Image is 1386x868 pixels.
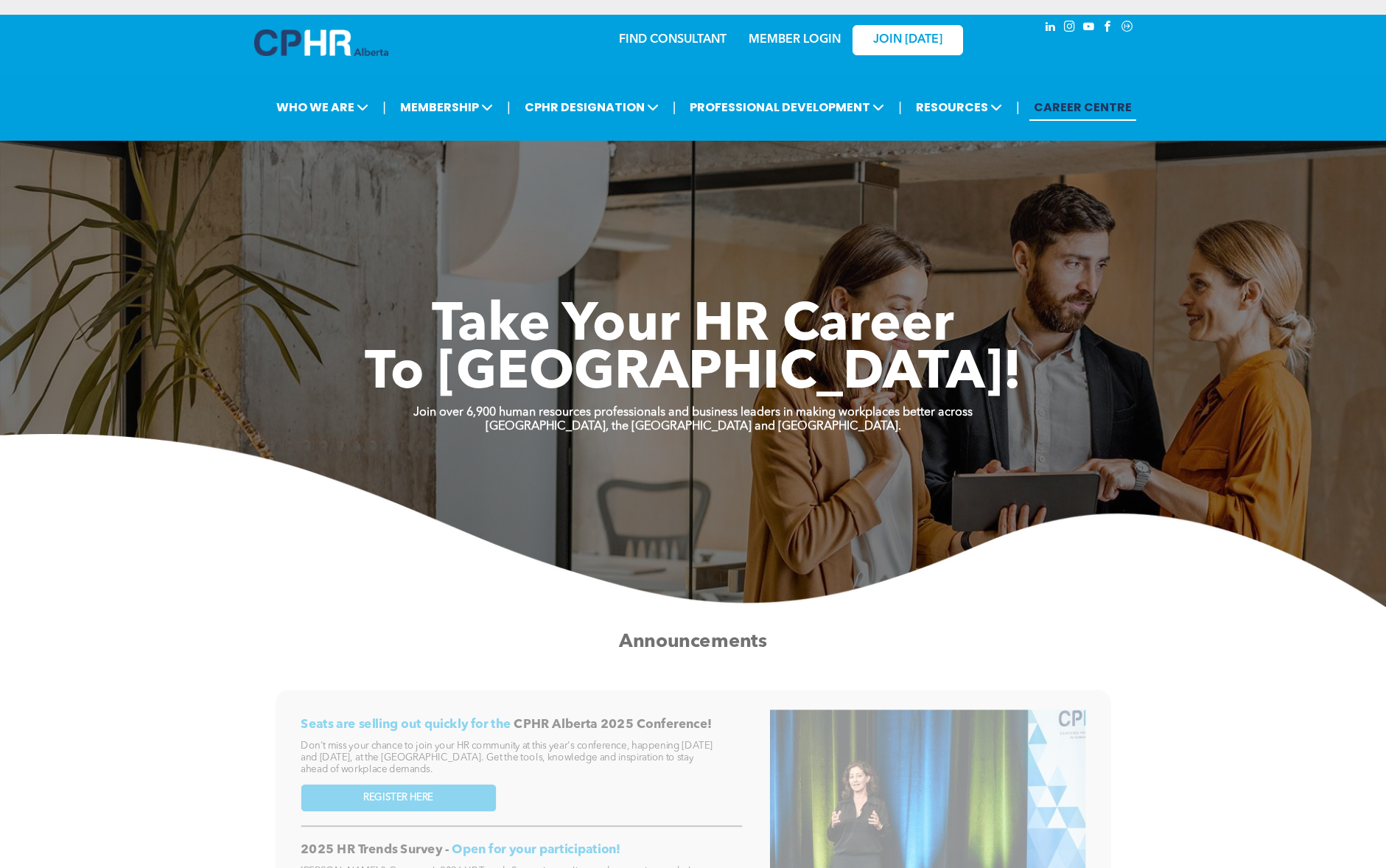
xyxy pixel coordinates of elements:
[486,421,901,433] strong: [GEOGRAPHIC_DATA], the [GEOGRAPHIC_DATA] and [GEOGRAPHIC_DATA].
[413,407,973,419] strong: Join over 6,900 human resources professionals and business leaders in making workplaces better ac...
[873,33,942,47] span: JOIN [DATE]
[520,94,663,121] span: CPHR DESIGNATION
[254,29,388,56] img: A blue and white logo for cp alberta
[1029,94,1136,121] a: CAREER CENTRE
[749,34,841,46] a: MEMBER LOGIN
[1100,18,1116,38] a: facebook
[382,92,386,122] li: |
[432,300,954,353] span: Take Your HR Career
[1062,18,1078,38] a: instagram
[1043,18,1059,38] a: linkedin
[619,34,727,46] a: FIND CONSULTANT
[898,92,902,122] li: |
[673,92,676,122] li: |
[514,718,712,730] span: CPHR Alberta 2025 Conference!
[301,718,511,730] span: Seats are selling out quickly for the
[685,94,889,121] span: PROFESSIONAL DEVELOPMENT
[365,348,1022,401] span: To [GEOGRAPHIC_DATA]!
[1081,18,1097,38] a: youtube
[619,632,767,651] span: Announcements
[396,94,497,121] span: MEMBERSHIP
[272,94,373,121] span: WHO WE ARE
[301,784,496,811] a: REGISTER HERE
[452,844,620,856] span: Open for your participation!
[363,792,433,804] span: REGISTER HERE
[1119,18,1135,38] a: Social network
[301,844,449,856] span: 2025 HR Trends Survey -
[301,741,713,774] span: Don't miss your chance to join your HR community at this year's conference, happening [DATE] and ...
[911,94,1007,121] span: RESOURCES
[853,25,963,55] a: JOIN [DATE]
[1016,92,1020,122] li: |
[507,92,511,122] li: |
